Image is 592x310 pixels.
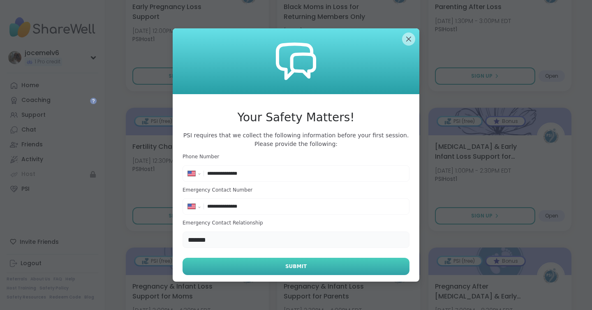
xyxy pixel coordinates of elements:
iframe: Spotlight [90,97,97,104]
button: Submit [183,258,409,275]
h3: Emergency Contact Number [183,187,409,194]
span: PSI requires that we collect the following information before your first session. Please provide ... [183,131,409,148]
span: Submit [285,263,307,270]
h3: Emergency Contact Relationship [183,220,409,227]
img: United States [188,171,195,176]
h3: Phone Number [183,153,409,160]
h3: Your Safety Matters! [183,109,409,126]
